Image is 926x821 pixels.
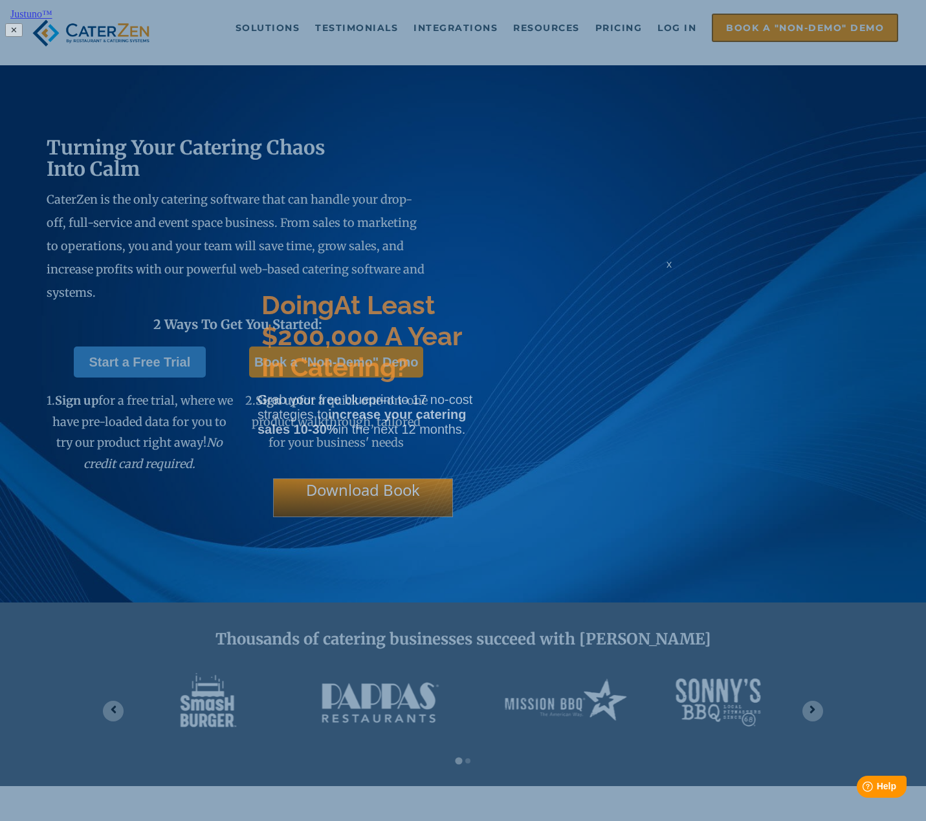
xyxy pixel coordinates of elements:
[811,771,912,807] iframe: Help widget launcher
[261,290,461,382] span: At Least $200,000 A Year In Catering?
[261,290,334,320] span: Doing
[5,23,23,37] button: ✕
[258,407,466,436] strong: increase your catering sales 10-30%
[273,478,453,517] div: Download Book
[258,392,472,436] span: Grab your free blueprint to 17 no-cost strategies to in the next 12 months.
[306,479,420,500] span: Download Book
[659,258,679,284] div: x
[667,258,672,270] span: x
